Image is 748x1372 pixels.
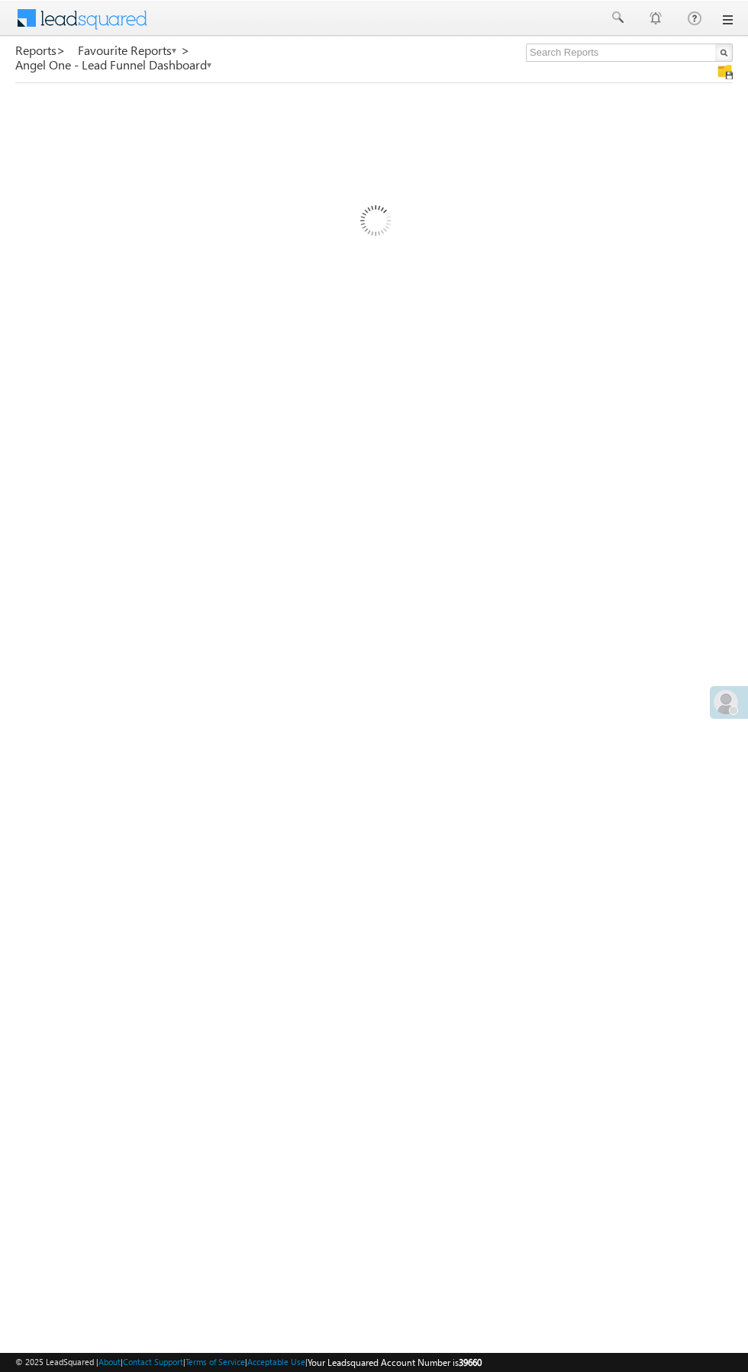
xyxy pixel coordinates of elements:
[717,64,733,79] img: Manage all your saved reports!
[15,43,66,57] a: Reports>
[56,41,66,59] span: >
[15,1355,482,1370] span: © 2025 LeadSquared | | | | |
[308,1357,482,1368] span: Your Leadsquared Account Number is
[181,41,190,59] span: >
[15,58,213,72] a: Angel One - Lead Funnel Dashboard
[98,1357,121,1367] a: About
[459,1357,482,1368] span: 39660
[78,43,190,57] a: Favourite Reports >
[526,43,733,62] input: Search Reports
[247,1357,305,1367] a: Acceptable Use
[295,144,453,302] img: Loading...
[123,1357,183,1367] a: Contact Support
[185,1357,245,1367] a: Terms of Service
